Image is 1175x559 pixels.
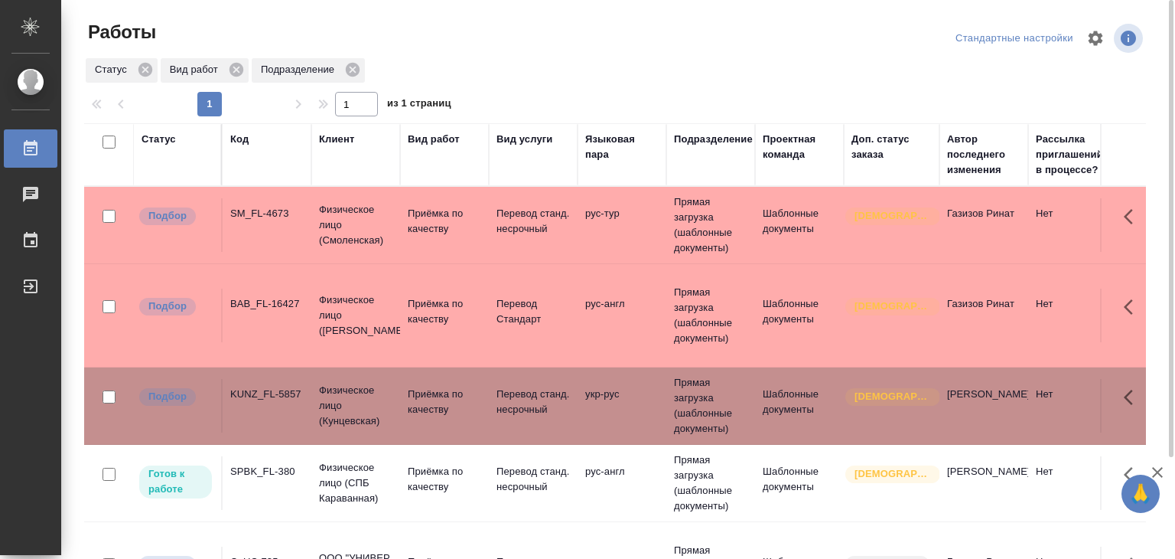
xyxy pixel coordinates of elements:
div: Автор последнего изменения [947,132,1020,178]
div: split button [952,27,1077,51]
div: Статус [86,58,158,83]
p: Перевод станд. несрочный [496,206,570,237]
td: укр-рус [578,379,666,433]
div: Можно подбирать исполнителей [138,206,213,227]
div: Вид услуги [496,132,553,147]
div: Языковая пара [585,132,659,162]
button: Здесь прячутся важные кнопки [1115,379,1151,416]
td: Нет [1028,198,1117,252]
div: SPBK_FL-380 [230,464,304,479]
div: Вид работ [161,58,249,83]
td: [PERSON_NAME] [939,456,1028,510]
p: Подбор [148,389,187,404]
button: Здесь прячутся важные кнопки [1115,456,1151,493]
p: Перевод станд. несрочный [496,464,570,495]
td: Прямая загрузка (шаблонные документы) [666,368,755,444]
p: Физическое лицо ([PERSON_NAME]) [319,293,392,338]
div: Подразделение [674,132,753,147]
p: Физическое лицо (Смоленская) [319,202,392,248]
div: BAB_FL-16427 [230,296,304,312]
td: Шаблонные документы [755,289,844,342]
div: Подразделение [252,58,365,83]
td: Газизов Ринат [939,198,1028,252]
p: Перевод станд. несрочный [496,387,570,417]
td: Прямая загрузка (шаблонные документы) [666,187,755,263]
div: Рассылка приглашений в процессе? [1036,132,1109,178]
span: из 1 страниц [387,94,451,116]
div: SM_FL-4673 [230,206,304,221]
div: KUNZ_FL-5857 [230,387,304,402]
td: Прямая загрузка (шаблонные документы) [666,277,755,354]
p: Приёмка по качеству [408,206,481,237]
p: Подбор [148,208,187,224]
div: Статус [142,132,176,147]
td: Газизов Ринат [939,289,1028,342]
td: Шаблонные документы [755,456,844,510]
p: Приёмка по качеству [408,464,481,495]
span: Работы [84,20,156,44]
div: Проектная команда [763,132,836,162]
td: Шаблонные документы [755,379,844,433]
p: Подбор [148,299,187,314]
p: Физическое лицо (СПБ Караванная) [319,460,392,506]
td: Прямая загрузка (шаблонные документы) [666,445,755,521]
td: [PERSON_NAME] [939,379,1028,433]
button: 🙏 [1121,475,1160,513]
button: Здесь прячутся важные кнопки [1115,289,1151,325]
span: 🙏 [1128,478,1154,510]
div: Код [230,132,249,147]
p: [DEMOGRAPHIC_DATA] [854,389,931,404]
div: Исполнитель может приступить к работе [138,464,213,500]
td: Нет [1028,456,1117,510]
td: рус-англ [578,289,666,342]
span: Посмотреть информацию [1114,24,1146,53]
td: Шаблонные документы [755,198,844,252]
div: Можно подбирать исполнителей [138,296,213,317]
div: Можно подбирать исполнителей [138,387,213,407]
div: Клиент [319,132,354,147]
td: рус-тур [578,198,666,252]
td: Нет [1028,379,1117,433]
p: [DEMOGRAPHIC_DATA] [854,208,931,224]
p: Статус [95,62,132,77]
button: Здесь прячутся важные кнопки [1115,198,1151,235]
p: Вид работ [170,62,223,77]
p: [DEMOGRAPHIC_DATA] [854,466,931,482]
p: Приёмка по качеству [408,387,481,417]
p: Приёмка по качеству [408,296,481,327]
div: Доп. статус заказа [851,132,932,162]
p: Подразделение [261,62,340,77]
p: [DEMOGRAPHIC_DATA] [854,299,931,314]
td: Нет [1028,289,1117,342]
div: Вид работ [408,132,460,147]
p: Физическое лицо (Кунцевская) [319,383,392,429]
td: рус-англ [578,456,666,510]
p: Готов к работе [148,466,203,497]
span: Настроить таблицу [1077,20,1114,57]
p: Перевод Стандарт [496,296,570,327]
